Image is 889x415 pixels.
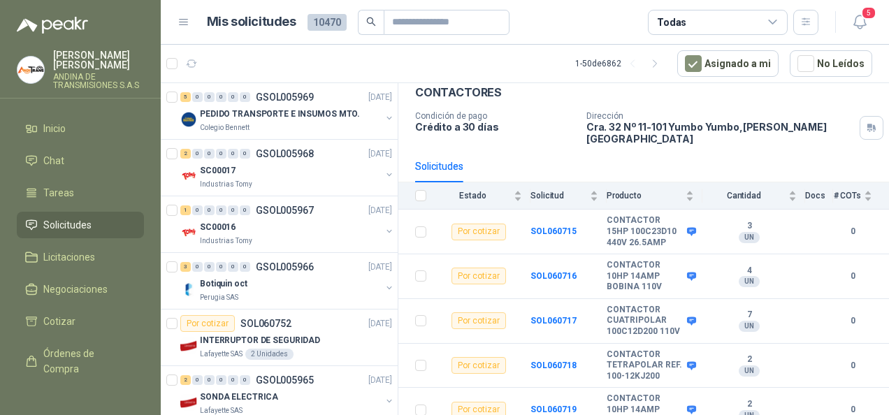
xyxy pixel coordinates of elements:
p: PEDIDO TRANSPORTE E INSUMOS MTO. [200,108,360,121]
p: [DATE] [368,317,392,330]
div: UN [739,232,760,243]
b: 4 [702,265,797,277]
span: Tareas [43,185,74,201]
p: GSOL005967 [256,205,314,215]
p: INTERRUPTOR DE SEGURIDAD [200,334,320,347]
img: Company Logo [180,337,197,354]
div: UN [739,365,760,377]
p: Colegio Bennett [200,122,250,133]
div: 0 [240,205,250,215]
b: 2 [702,354,797,365]
a: Inicio [17,115,144,142]
b: 0 [833,225,872,238]
p: Botiquin oct [200,277,247,291]
a: SOL060716 [530,271,577,281]
img: Logo peakr [17,17,88,34]
div: 0 [204,92,215,102]
div: 0 [228,205,238,215]
div: 0 [192,262,203,272]
h1: Mis solicitudes [207,12,296,32]
th: Docs [805,182,834,210]
span: Cantidad [702,191,786,201]
div: 0 [216,149,226,159]
p: Cra. 32 Nº 11-101 Yumbo Yumbo , [PERSON_NAME][GEOGRAPHIC_DATA] [586,121,854,145]
img: Company Logo [180,281,197,298]
b: SOL060718 [530,361,577,370]
div: 0 [216,92,226,102]
p: GSOL005966 [256,262,314,272]
span: Producto [607,191,683,201]
th: Cantidad [702,182,805,210]
div: 0 [204,149,215,159]
div: 0 [192,205,203,215]
div: 0 [228,149,238,159]
a: 2 0 0 0 0 0 GSOL005968[DATE] Company LogoSC00017Industrias Tomy [180,145,395,190]
p: [DATE] [368,374,392,387]
div: 0 [192,375,203,385]
a: SOL060715 [530,226,577,236]
div: Por cotizar [451,312,506,329]
button: 5 [847,10,872,35]
img: Company Logo [180,224,197,241]
div: Por cotizar [451,224,506,240]
a: Tareas [17,180,144,206]
span: Solicitud [530,191,587,201]
p: Lafayette SAS [200,349,243,360]
div: 0 [228,262,238,272]
p: GSOL005965 [256,375,314,385]
div: Por cotizar [180,315,235,332]
span: Inicio [43,121,66,136]
span: Licitaciones [43,249,95,265]
p: GSOL005968 [256,149,314,159]
b: CONTACTOR TETRAPOLAR REF. 100-12KJ200 [607,349,684,382]
img: Company Logo [180,111,197,128]
a: 3 0 0 0 0 0 GSOL005966[DATE] Company LogoBotiquin octPerugia SAS [180,259,395,303]
div: 0 [216,375,226,385]
img: Company Logo [17,57,44,83]
p: Industrias Tomy [200,235,252,247]
p: Condición de pago [415,111,575,121]
span: Chat [43,153,64,168]
span: Cotizar [43,314,75,329]
p: SOL060752 [240,319,291,328]
a: Negociaciones [17,276,144,303]
p: [PERSON_NAME] [PERSON_NAME] [53,50,144,70]
button: Asignado a mi [677,50,779,77]
div: 0 [240,375,250,385]
a: Por cotizarSOL060752[DATE] Company LogoINTERRUPTOR DE SEGURIDADLafayette SAS2 Unidades [161,310,398,366]
div: 0 [228,375,238,385]
div: 2 [180,375,191,385]
div: Todas [657,15,686,30]
span: Solicitudes [43,217,92,233]
p: Industrias Tomy [200,179,252,190]
p: [DATE] [368,204,392,217]
div: 3 [180,262,191,272]
p: [DATE] [368,91,392,104]
a: SOL060717 [530,316,577,326]
div: 0 [192,92,203,102]
th: # COTs [833,182,889,210]
div: UN [739,276,760,287]
b: CONTACTOR CUATRIPOLAR 100C12D200 110V [607,305,684,337]
b: 0 [833,359,872,372]
div: 0 [240,262,250,272]
th: Producto [607,182,702,210]
div: 0 [216,262,226,272]
b: CONTACTOR 10HP 14AMP BOBINA 110V [607,260,684,293]
th: Estado [435,182,530,210]
a: SOL060719 [530,405,577,414]
div: 1 - 50 de 6862 [575,52,666,75]
b: 3 [702,221,797,232]
span: # COTs [833,191,861,201]
a: Órdenes de Compra [17,340,144,382]
a: Cotizar [17,308,144,335]
p: Dirección [586,111,854,121]
span: search [366,17,376,27]
div: 0 [228,92,238,102]
a: Solicitudes [17,212,144,238]
div: 0 [204,205,215,215]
